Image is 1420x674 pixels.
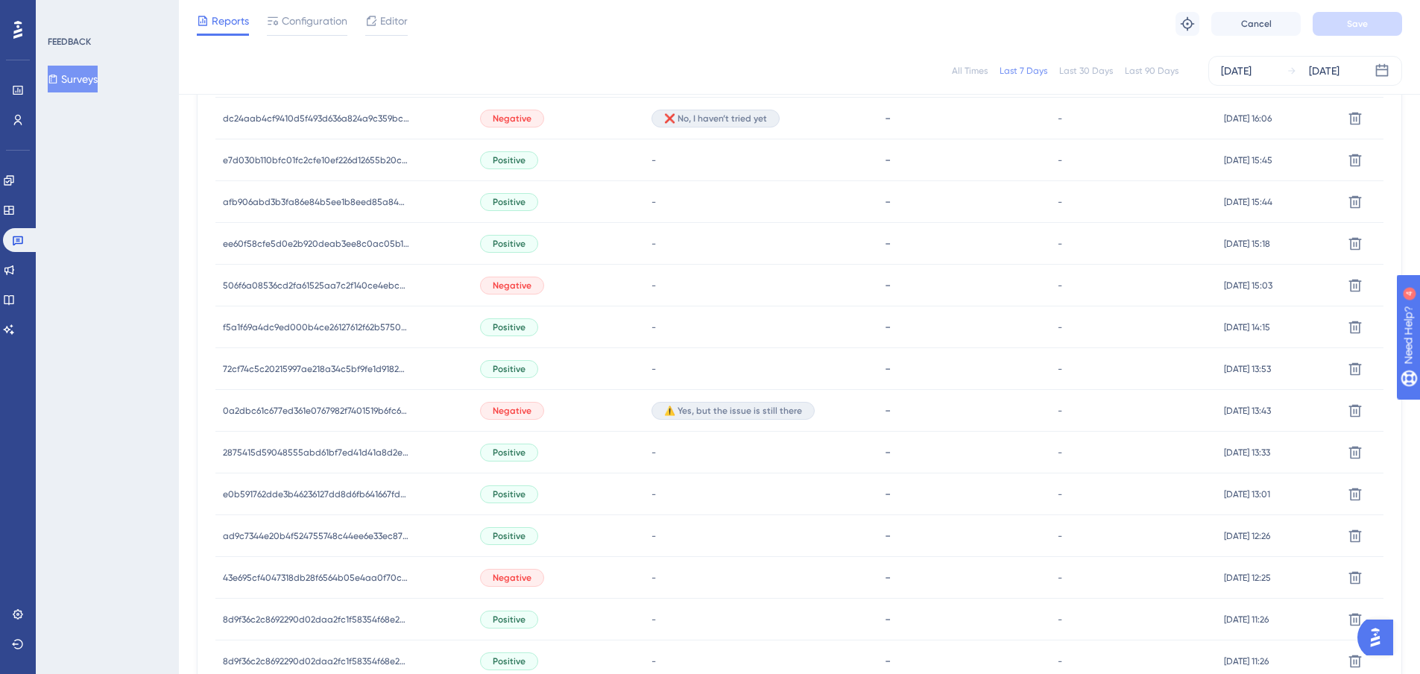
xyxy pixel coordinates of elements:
span: 2875415d59048555abd61bf7ed41d41a8d2e67dd7b6580e415d064a54c38f55a [223,447,409,459]
span: [DATE] 14:15 [1224,321,1270,333]
span: - [651,655,656,667]
span: Positive [493,488,526,500]
span: Negative [493,113,531,125]
span: Positive [493,530,526,542]
span: [DATE] 13:01 [1224,488,1270,500]
div: - [885,612,1043,626]
span: [DATE] 15:45 [1224,154,1272,166]
div: - [885,403,1043,418]
div: - [885,320,1043,334]
iframe: UserGuiding AI Assistant Launcher [1357,615,1402,660]
div: - [885,570,1043,585]
span: dc24aab4cf9410d5f493d636a824a9c359bc88253f0ac59a5879e41eb8f412e4 [223,113,409,125]
div: All Times [952,65,988,77]
span: Positive [493,154,526,166]
div: Last 90 Days [1125,65,1178,77]
span: - [1058,447,1062,459]
span: - [651,196,656,208]
button: Surveys [48,66,98,92]
span: - [1058,405,1062,417]
span: [DATE] 13:53 [1224,363,1271,375]
span: Positive [493,321,526,333]
div: [DATE] [1221,62,1252,80]
span: 43e695cf4047318db28f6564b05e4aa0f70c6218e3fc98a51ba9a1f8523275b8 [223,572,409,584]
span: - [651,280,656,292]
div: - [885,195,1043,209]
span: Configuration [282,12,347,30]
span: - [1058,614,1062,626]
span: Positive [493,655,526,667]
span: - [651,363,656,375]
div: - [885,153,1043,167]
div: - [885,445,1043,459]
span: [DATE] 15:18 [1224,238,1270,250]
span: - [651,321,656,333]
span: - [1058,572,1062,584]
span: Negative [493,572,531,584]
div: - [885,654,1043,668]
span: [DATE] 15:44 [1224,196,1272,208]
span: ❌ No, I haven’t tried yet [664,113,767,125]
span: - [651,488,656,500]
div: - [885,487,1043,501]
span: [DATE] 15:03 [1224,280,1272,292]
button: Cancel [1211,12,1301,36]
span: [DATE] 12:25 [1224,572,1271,584]
span: Reports [212,12,249,30]
span: Negative [493,280,531,292]
span: ee60f58cfe5d0e2b920deab3ee8c0ac05b1424aed7c982e24d5eb08baf07feaf [223,238,409,250]
span: ⚠️ Yes, but the issue is still there [664,405,802,417]
span: 8d9f36c2c8692290d02daa2fc1f58354f68e23aaf37634b0b13ea5cc17e2bb7e [223,655,409,667]
span: Positive [493,196,526,208]
div: Last 30 Days [1059,65,1113,77]
span: - [1058,488,1062,500]
span: Cancel [1241,18,1272,30]
span: Positive [493,447,526,459]
span: - [1058,196,1062,208]
div: - [885,362,1043,376]
span: - [1058,321,1062,333]
span: - [1058,363,1062,375]
div: - [885,529,1043,543]
span: - [651,572,656,584]
span: [DATE] 11:26 [1224,655,1269,667]
span: - [1058,238,1062,250]
span: Save [1347,18,1368,30]
span: - [1058,154,1062,166]
button: Save [1313,12,1402,36]
span: Positive [493,614,526,626]
div: - [885,111,1043,125]
span: - [1058,530,1062,542]
span: [DATE] 13:33 [1224,447,1270,459]
div: - [885,236,1043,251]
span: [DATE] 12:26 [1224,530,1270,542]
span: - [651,238,656,250]
span: 0a2dbc61c677ed361e0767982f7401519b6fc6e8109e853c604aa325de371af7 [223,405,409,417]
span: - [651,614,656,626]
span: Positive [493,363,526,375]
span: - [1058,113,1062,125]
span: - [651,447,656,459]
span: afb906abd3b3fa86e84b5ee1b8eed85a84cfe9fee96cb834311ebb51871518a7 [223,196,409,208]
span: - [1058,655,1062,667]
span: - [1058,280,1062,292]
span: [DATE] 16:06 [1224,113,1272,125]
span: e7d030b110bfc01fc2cfe10ef226d12655b20cfc3272bfe2d324bfe588606c54 [223,154,409,166]
span: f5a1f69a4dc9ed000b4ce26127612f62b575027770d6dc3b538aa22b505b65d4 [223,321,409,333]
span: Negative [493,405,531,417]
span: Editor [380,12,408,30]
div: - [885,278,1043,292]
div: [DATE] [1309,62,1339,80]
span: - [651,154,656,166]
span: 506f6a08536cd2fa61525aa7c2f140ce4ebc41bea02d8947103278ecf47a49d5 [223,280,409,292]
span: 8d9f36c2c8692290d02daa2fc1f58354f68e23aaf37634b0b13ea5cc17e2bb7e [223,614,409,626]
span: - [651,530,656,542]
span: Positive [493,238,526,250]
div: Last 7 Days [1000,65,1047,77]
span: ad9c7344e20b4f524755748c44ee6e33ec87c4f8f1525555b0d41f7201a2af0b [223,530,409,542]
div: 4 [104,7,108,19]
span: [DATE] 13:43 [1224,405,1271,417]
span: e0b591762dde3b46236127dd8d6fb641667fdd8d70cf0b1762357acd1b2c2579 [223,488,409,500]
span: 72cf74c5c20215997ae218a34c5bf9fe1d9182d59a35a79592b264e89f8fd9a2 [223,363,409,375]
